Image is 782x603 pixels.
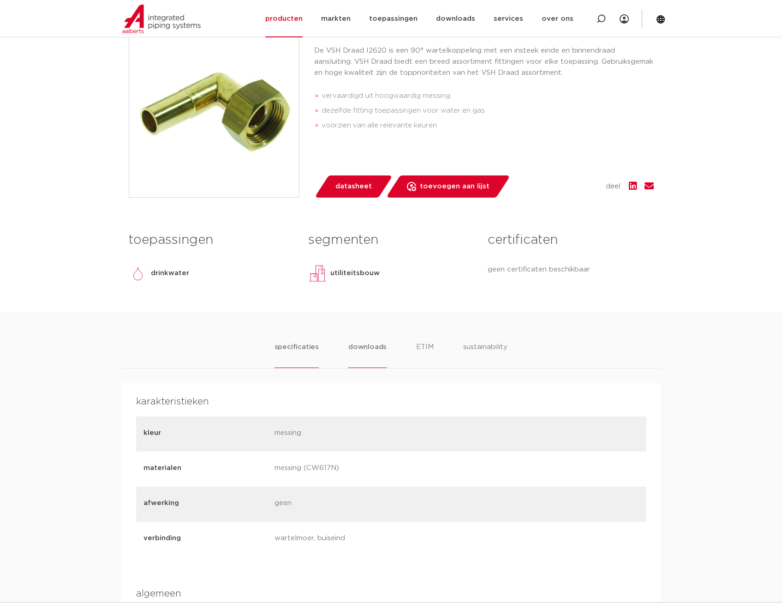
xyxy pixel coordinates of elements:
[129,231,294,249] h3: toepassingen
[143,428,268,439] p: kleur
[136,394,646,409] h4: karakteristieken
[335,179,372,194] span: datasheet
[420,179,489,194] span: toevoegen aan lijst
[330,268,380,279] p: utiliteitsbouw
[275,463,399,476] p: messing (CW617N)
[143,463,268,474] p: materialen
[606,181,621,192] span: deel:
[322,103,654,118] li: dezelfde fitting toepassingen voor water en gas
[314,175,393,198] a: datasheet
[488,264,653,275] p: geen certificaten beschikbaar
[143,533,268,544] p: verbinding
[129,27,299,197] img: Product Image for VSH Draad kniekoppeling met wartel FØ G3/4"xF15
[143,498,268,509] p: afwerking
[129,264,147,283] img: drinkwater
[416,342,434,368] li: ETIM
[308,264,327,283] img: utiliteitsbouw
[314,45,654,78] p: De VSH Draad I2620 is een 90° wartelkoppeling met een insteek einde en binnendraad aansluiting. V...
[488,231,653,249] h3: certificaten
[275,498,399,511] p: geen
[322,89,654,103] li: vervaardigd uit hoogwaardig messing
[275,533,399,546] p: wartelmoer, buiseind
[275,342,319,368] li: specificaties
[308,231,474,249] h3: segmenten
[136,586,646,601] h4: algemeen
[463,342,507,368] li: sustainability
[348,342,387,368] li: downloads
[151,268,189,279] p: drinkwater
[322,118,654,133] li: voorzien van alle relevante keuren
[275,428,399,440] p: messing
